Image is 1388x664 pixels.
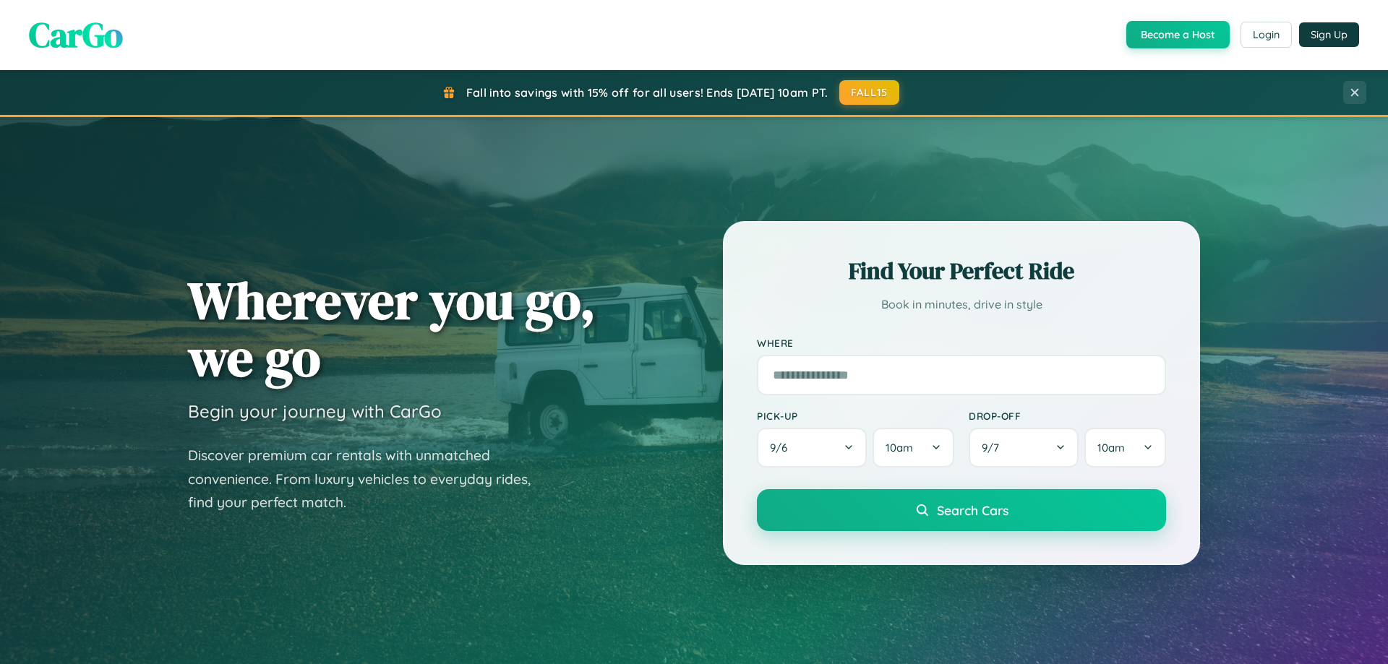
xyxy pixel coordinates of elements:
[188,444,549,514] p: Discover premium car rentals with unmatched convenience. From luxury vehicles to everyday rides, ...
[757,410,954,422] label: Pick-up
[886,441,913,454] span: 10am
[982,441,1006,454] span: 9 / 7
[188,272,596,386] h1: Wherever you go, we go
[1097,441,1125,454] span: 10am
[969,410,1166,422] label: Drop-off
[1299,22,1359,47] button: Sign Up
[188,400,442,422] h3: Begin your journey with CarGo
[873,428,954,467] button: 10am
[757,294,1166,315] p: Book in minutes, drive in style
[757,489,1166,531] button: Search Cars
[969,428,1079,467] button: 9/7
[839,80,900,105] button: FALL15
[937,502,1008,518] span: Search Cars
[1084,428,1166,467] button: 10am
[1126,21,1230,48] button: Become a Host
[29,11,123,59] span: CarGo
[757,337,1166,349] label: Where
[1241,22,1292,48] button: Login
[757,255,1166,287] h2: Find Your Perfect Ride
[466,85,828,100] span: Fall into savings with 15% off for all users! Ends [DATE] 10am PT.
[757,428,867,467] button: 9/6
[770,441,794,454] span: 9 / 6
